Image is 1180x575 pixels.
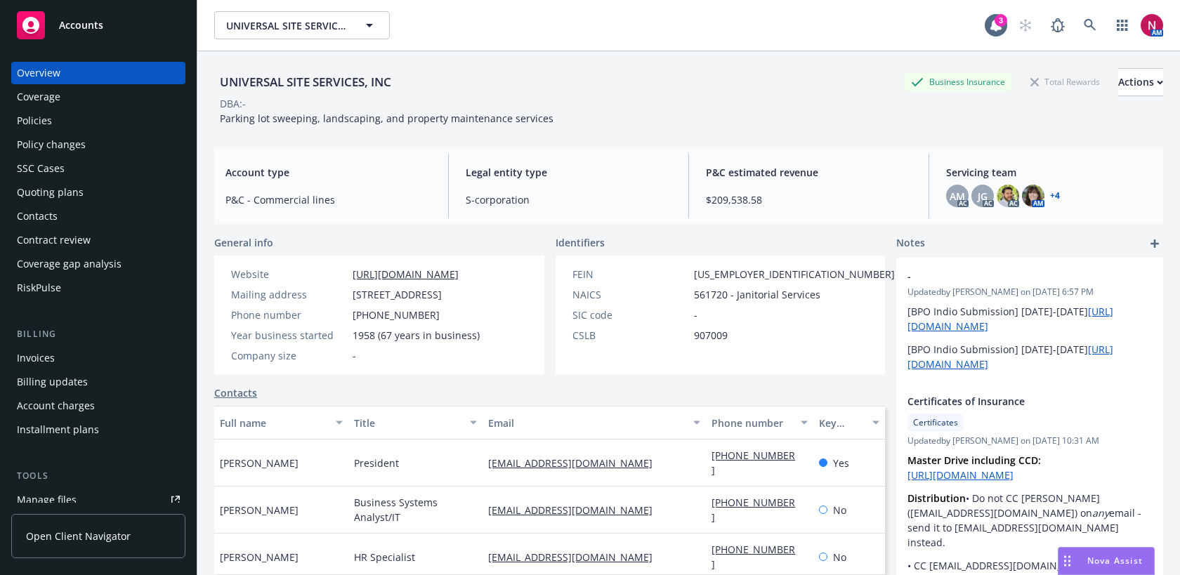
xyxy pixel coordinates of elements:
span: [PHONE_NUMBER] [353,308,440,322]
div: Quoting plans [17,181,84,204]
button: Key contact [813,406,885,439]
div: SSC Cases [17,157,65,180]
a: Overview [11,62,185,84]
span: Account type [225,165,431,180]
a: [EMAIL_ADDRESS][DOMAIN_NAME] [488,550,664,564]
span: 1958 (67 years in business) [353,328,480,343]
span: Certificates of Insurance [907,394,1115,409]
a: [URL][DOMAIN_NAME] [353,267,459,281]
span: Open Client Navigator [26,529,131,543]
div: RiskPulse [17,277,61,299]
div: CSLB [572,328,688,343]
button: Nova Assist [1058,547,1155,575]
a: Invoices [11,347,185,369]
span: No [833,550,846,564]
span: $209,538.58 [706,192,912,207]
button: Title [348,406,483,439]
button: UNIVERSAL SITE SERVICES, INC [214,11,390,39]
p: [BPO Indio Submission] [DATE]-[DATE] [907,304,1152,333]
a: Contract review [11,229,185,251]
span: - [907,269,1115,284]
a: [EMAIL_ADDRESS][DOMAIN_NAME] [488,456,664,470]
a: Contacts [11,205,185,227]
img: photo [997,185,1019,207]
span: - [353,348,356,363]
a: Search [1076,11,1104,39]
div: Key contact [819,416,864,430]
span: S-corporation [466,192,671,207]
span: P&C - Commercial lines [225,192,431,207]
span: [STREET_ADDRESS] [353,287,442,302]
div: Business Insurance [904,73,1012,91]
button: Actions [1118,68,1163,96]
div: Drag to move [1058,548,1076,574]
div: Coverage gap analysis [17,253,122,275]
span: [PERSON_NAME] [220,550,299,564]
p: • Do not CC [PERSON_NAME] ([EMAIL_ADDRESS][DOMAIN_NAME]) on email - send it to [EMAIL_ADDRESS][DO... [907,491,1152,550]
a: Coverage [11,86,185,108]
a: Manage files [11,489,185,511]
div: Invoices [17,347,55,369]
strong: Distribution [907,491,966,505]
span: President [354,456,399,470]
span: JG [978,189,988,204]
span: [PERSON_NAME] [220,456,299,470]
span: No [833,503,846,517]
span: Business Systems Analyst/IT [354,495,477,524]
span: [US_EMPLOYER_IDENTIFICATION_NUMBER] [694,267,895,282]
div: SIC code [572,308,688,322]
div: Email [488,416,685,430]
a: RiskPulse [11,277,185,299]
span: Nova Assist [1087,555,1143,567]
div: Actions [1118,69,1163,95]
div: Manage files [17,489,77,511]
strong: Master Drive including CCD: [907,454,1041,467]
span: Updated by [PERSON_NAME] on [DATE] 6:57 PM [907,286,1152,298]
div: Contacts [17,205,58,227]
a: SSC Cases [11,157,185,180]
div: UNIVERSAL SITE SERVICES, INC [214,73,397,91]
div: Account charges [17,395,95,417]
div: Website [231,267,347,282]
p: [BPO Indio Submission] [DATE]-[DATE] [907,342,1152,371]
span: HR Specialist [354,550,415,564]
span: Certificates [913,416,958,429]
a: Billing updates [11,371,185,393]
div: Contract review [17,229,91,251]
div: Billing [11,327,185,341]
span: Parking lot sweeping, landscaping, and property maintenance services [220,112,553,125]
a: Policy changes [11,133,185,156]
div: 3 [995,14,1007,27]
div: NAICS [572,287,688,302]
div: Phone number [712,416,792,430]
a: [URL][DOMAIN_NAME] [907,468,1014,482]
span: [PERSON_NAME] [220,503,299,517]
a: Start snowing [1011,11,1040,39]
span: P&C estimated revenue [706,165,912,180]
span: Yes [833,456,849,470]
a: Contacts [214,385,257,400]
span: - [694,308,697,322]
span: Identifiers [556,235,605,250]
div: Year business started [231,328,347,343]
div: Installment plans [17,418,99,441]
a: Policies [11,110,185,132]
div: Policies [17,110,52,132]
a: Report a Bug [1044,11,1072,39]
a: Installment plans [11,418,185,441]
div: Coverage [17,86,60,108]
em: any [1092,506,1109,520]
a: Switch app [1108,11,1136,39]
img: photo [1022,185,1044,207]
a: Accounts [11,6,185,45]
div: FEIN [572,267,688,282]
button: Phone number [706,406,813,439]
span: Accounts [59,20,103,31]
a: add [1146,235,1163,252]
span: UNIVERSAL SITE SERVICES, INC [226,18,348,33]
span: Servicing team [946,165,1152,180]
div: Tools [11,469,185,483]
a: [PHONE_NUMBER] [712,496,795,524]
div: Title [354,416,461,430]
a: [EMAIL_ADDRESS][DOMAIN_NAME] [488,503,664,517]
